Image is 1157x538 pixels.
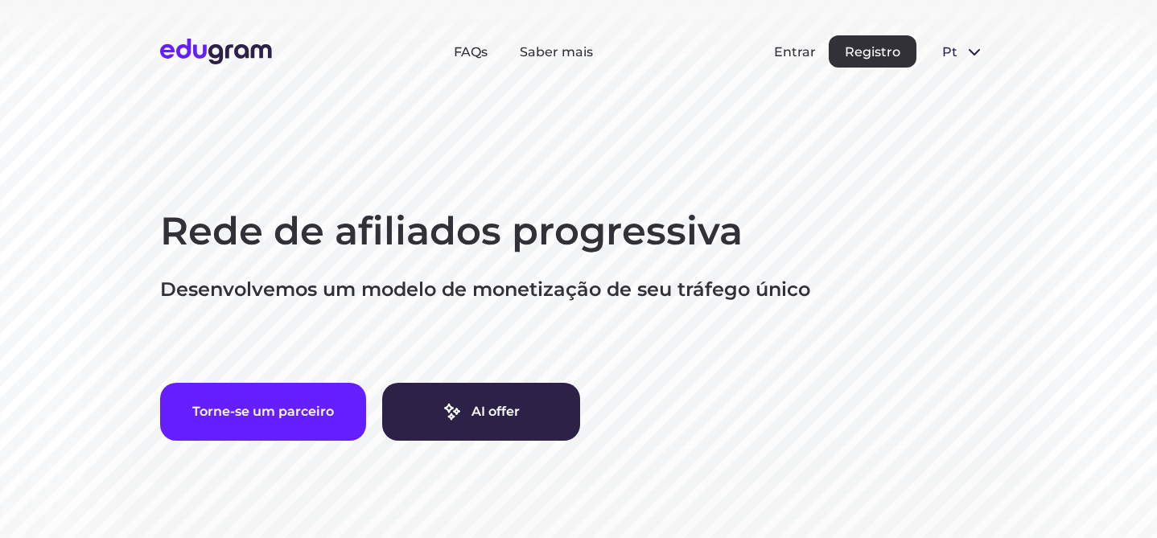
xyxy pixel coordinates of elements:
[829,35,916,68] button: Registro
[160,206,997,257] h1: Rede de afiliados progressiva
[520,44,593,60] a: Saber mais
[382,383,580,441] a: AI offer
[942,44,958,60] span: pt
[160,277,997,302] p: Desenvolvemos um modelo de monetização de seu tráfego único
[774,44,816,60] button: Entrar
[160,383,366,441] button: Torne-se um parceiro
[160,39,272,64] img: Edugram Logo
[454,44,488,60] a: FAQs
[929,35,997,68] button: pt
